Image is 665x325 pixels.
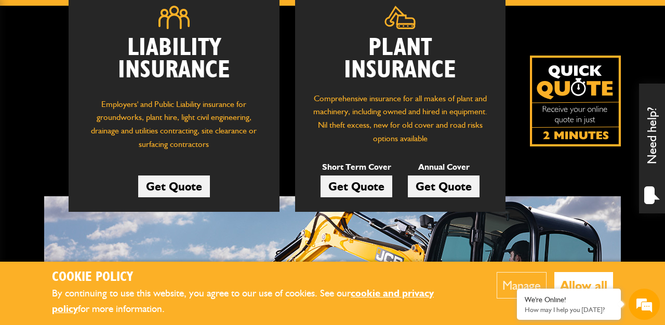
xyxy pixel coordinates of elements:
div: Need help? [639,84,665,213]
a: Get Quote [408,175,480,197]
img: Quick Quote [530,56,621,146]
p: Annual Cover [408,160,480,174]
a: Get Quote [321,175,392,197]
textarea: Type your message and hit 'Enter' [14,188,190,243]
img: d_20077148190_company_1631870298795_20077148190 [18,58,44,72]
div: Chat with us now [54,58,175,72]
p: Employers' and Public Liability insurance for groundworks, plant hire, light civil engineering, d... [84,98,264,156]
div: Minimize live chat window [170,5,195,30]
input: Enter your phone number [14,157,190,180]
div: We're Online! [525,295,613,304]
p: Short Term Cover [321,160,392,174]
p: By continuing to use this website, you agree to our use of cookies. See our for more information. [52,286,465,317]
h2: Cookie Policy [52,269,465,286]
a: Get Quote [138,175,210,197]
h2: Plant Insurance [311,37,490,82]
p: Comprehensive insurance for all makes of plant and machinery, including owned and hired in equipm... [311,92,490,145]
button: Allow all [554,272,613,299]
input: Enter your email address [14,127,190,150]
a: Get your insurance quote isn just 2-minutes [530,56,621,146]
input: Enter your last name [14,96,190,119]
p: How may I help you today? [525,306,613,314]
h2: Liability Insurance [84,37,264,87]
em: Start Chat [141,252,189,266]
button: Manage [497,272,547,299]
